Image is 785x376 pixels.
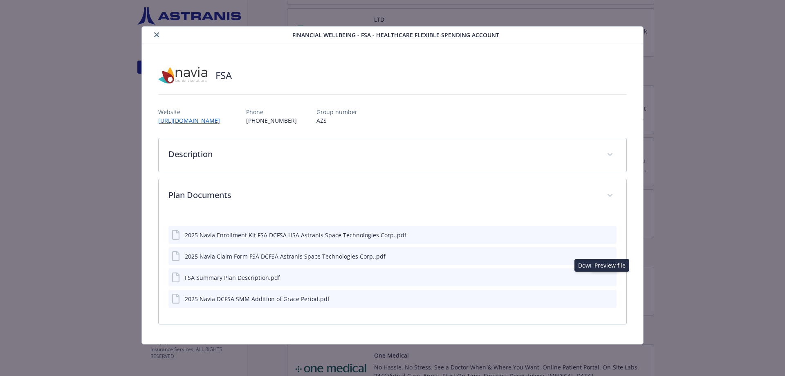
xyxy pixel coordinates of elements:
[593,273,599,282] button: download file
[152,30,161,40] button: close
[168,148,597,160] p: Description
[185,252,386,261] div: 2025 Navia Claim Form FSA DCFSA Astranis Space Technologies Corp..pdf
[185,273,280,282] div: FSA Summary Plan Description.pdf
[316,116,357,125] p: AZS
[158,63,207,88] img: Navia Benefit Solutions
[292,31,499,39] span: Financial Wellbeing - FSA - Healthcare Flexible Spending Account
[168,189,597,201] p: Plan Documents
[316,108,357,116] p: Group number
[185,231,406,239] div: 2025 Navia Enrollment Kit FSA DCFSA HSA Astranis Space Technologies Corp..pdf
[606,273,613,282] button: preview file
[593,252,599,261] button: download file
[159,213,627,324] div: Plan Documents
[246,116,297,125] p: [PHONE_NUMBER]
[593,295,599,303] button: download file
[593,231,599,239] button: download file
[606,231,613,239] button: preview file
[606,252,613,261] button: preview file
[215,68,232,82] h2: FSA
[159,138,627,172] div: Description
[158,108,227,116] p: Website
[158,117,227,124] a: [URL][DOMAIN_NAME]
[606,295,613,303] button: preview file
[574,259,619,272] div: Download file
[78,26,706,344] div: details for plan Financial Wellbeing - FSA - Healthcare Flexible Spending Account
[185,295,330,303] div: 2025 Navia DCFSA SMM Addition of Grace Period.pdf
[591,259,629,272] div: Preview file
[159,179,627,213] div: Plan Documents
[246,108,297,116] p: Phone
